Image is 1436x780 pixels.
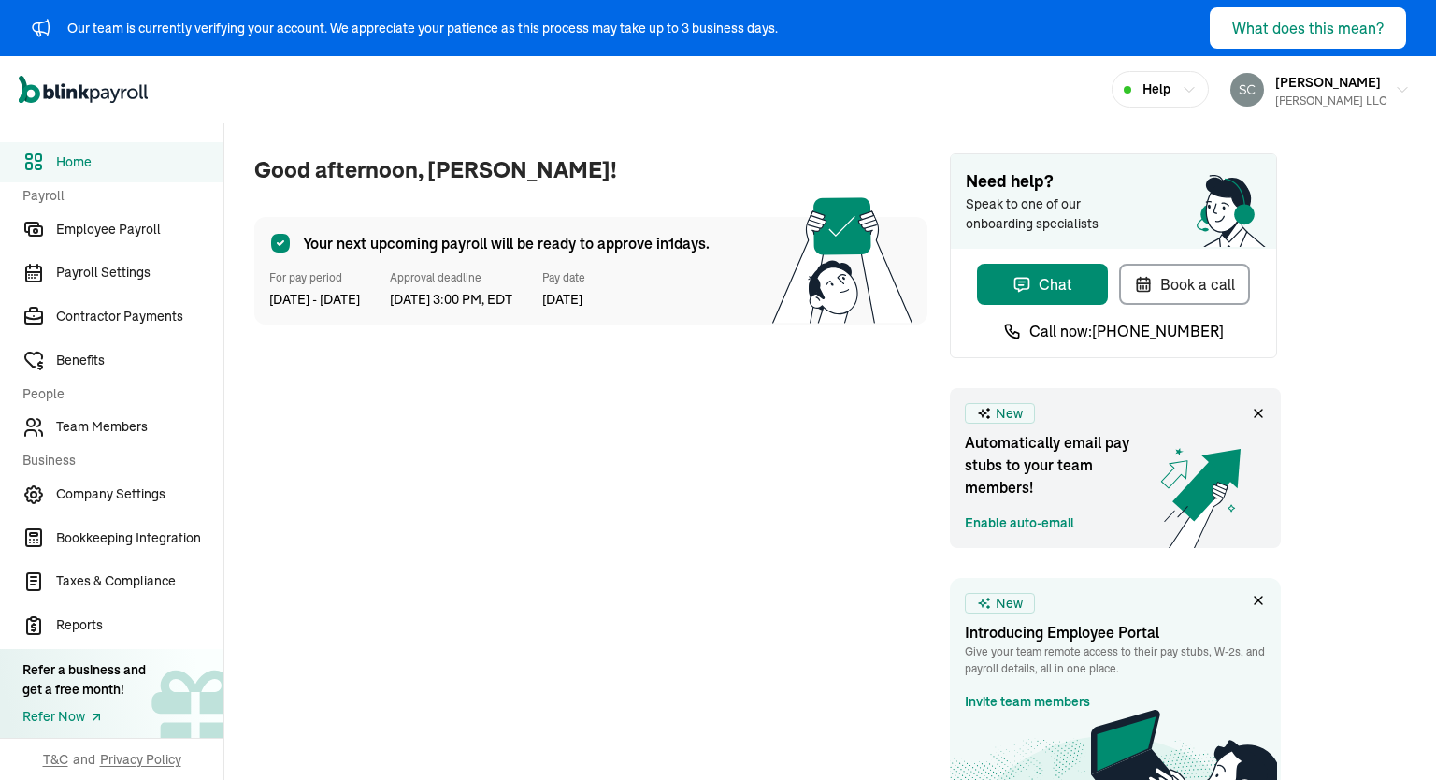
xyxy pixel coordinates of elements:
[56,152,223,172] span: Home
[56,615,223,635] span: Reports
[1012,273,1072,296] div: Chat
[22,384,212,404] span: People
[22,707,146,727] a: Refer Now
[1275,93,1387,109] div: [PERSON_NAME] LLC
[269,269,360,286] span: For pay period
[390,290,512,310] span: [DATE] 3:00 PM, EDT
[56,528,223,548] span: Bookkeeping Integration
[965,692,1090,712] a: Invite team members
[1142,79,1170,99] span: Help
[965,643,1266,677] p: Give your team remote access to their pay stubs, W‑2s, and payroll details, all in one place.
[22,660,146,700] div: Refer a business and get a free month!
[965,621,1266,643] h3: Introducing Employee Portal
[542,290,585,310] span: [DATE]
[22,451,212,470] span: Business
[965,513,1074,533] a: Enable auto-email
[1125,578,1436,780] iframe: Chat Widget
[966,195,1125,234] span: Speak to one of our onboarding specialists
[56,351,223,370] span: Benefits
[56,307,223,326] span: Contractor Payments
[269,290,360,310] span: [DATE] - [DATE]
[1134,273,1235,296] div: Book a call
[100,750,181,769] span: Privacy Policy
[1119,264,1250,305] button: Book a call
[977,264,1108,305] button: Chat
[1210,7,1406,49] button: What does this mean?
[254,153,927,187] span: Good afternoon, [PERSON_NAME]!
[56,571,223,591] span: Taxes & Compliance
[303,232,710,254] span: Your next upcoming payroll will be ready to approve in 1 days.
[390,269,512,286] span: Approval deadline
[542,269,585,286] span: Pay date
[56,417,223,437] span: Team Members
[22,186,212,206] span: Payroll
[19,63,148,117] nav: Global
[56,220,223,239] span: Employee Payroll
[56,263,223,282] span: Payroll Settings
[43,750,68,769] span: T&C
[1232,17,1384,39] div: What does this mean?
[965,431,1152,498] span: Automatically email pay stubs to your team members!
[996,594,1023,614] span: New
[1223,66,1417,113] button: [PERSON_NAME][PERSON_NAME] LLC
[996,404,1023,424] span: New
[1112,71,1209,108] button: Help
[1275,74,1381,91] span: [PERSON_NAME]
[56,484,223,504] span: Company Settings
[67,19,778,38] div: Our team is currently verifying your account. We appreciate your patience as this process may tak...
[966,169,1261,195] span: Need help?
[1029,320,1224,342] span: Call now: [PHONE_NUMBER]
